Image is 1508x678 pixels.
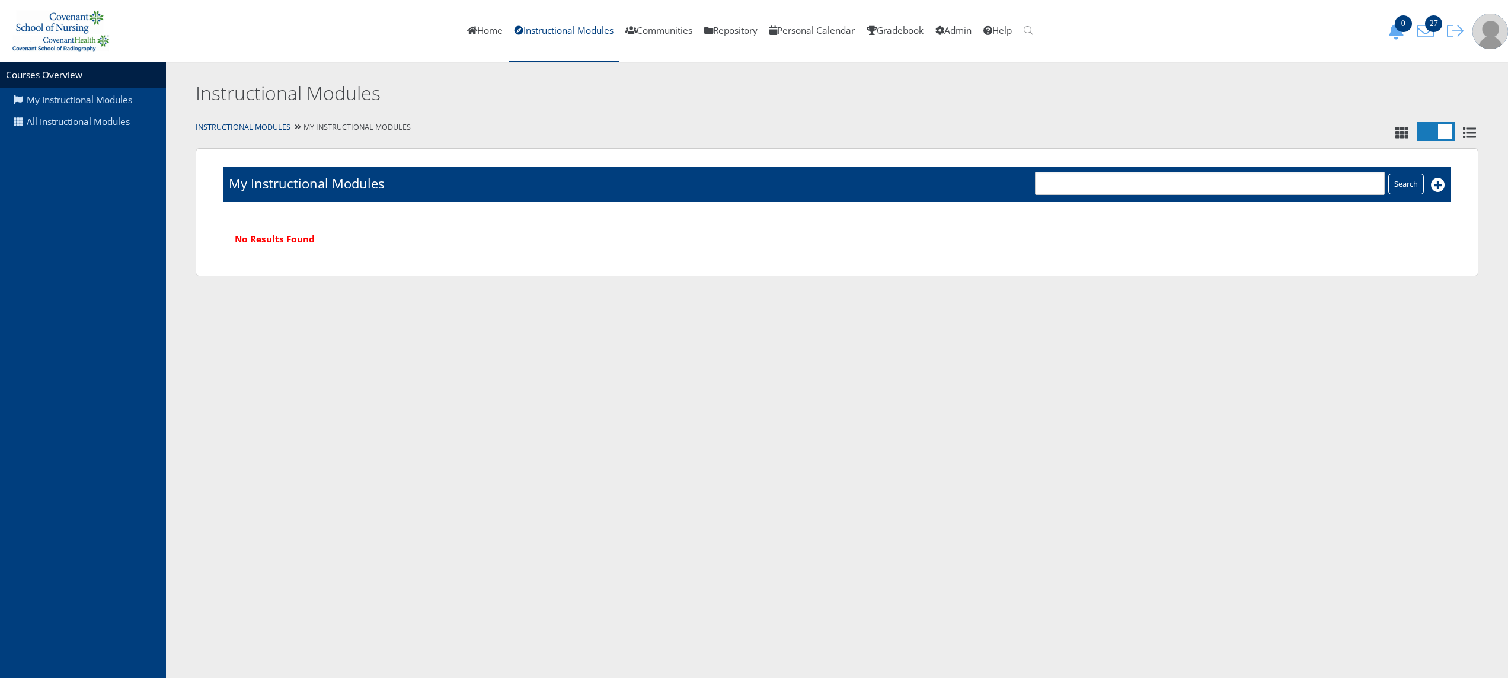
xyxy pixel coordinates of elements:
[1413,23,1443,40] button: 27
[1431,178,1445,192] i: Add New
[166,119,1508,136] div: My Instructional Modules
[1395,15,1412,32] span: 0
[229,174,384,193] h1: My Instructional Modules
[1425,15,1442,32] span: 27
[1461,126,1478,139] i: List
[223,220,1451,258] div: No Results Found
[1384,23,1413,40] button: 0
[1384,24,1413,37] a: 0
[1472,14,1508,49] img: user-profile-default-picture.png
[196,80,1180,107] h2: Instructional Modules
[1388,174,1424,194] input: Search
[1393,126,1411,139] i: Tile
[196,122,290,132] a: Instructional Modules
[1413,24,1443,37] a: 27
[6,69,82,81] a: Courses Overview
